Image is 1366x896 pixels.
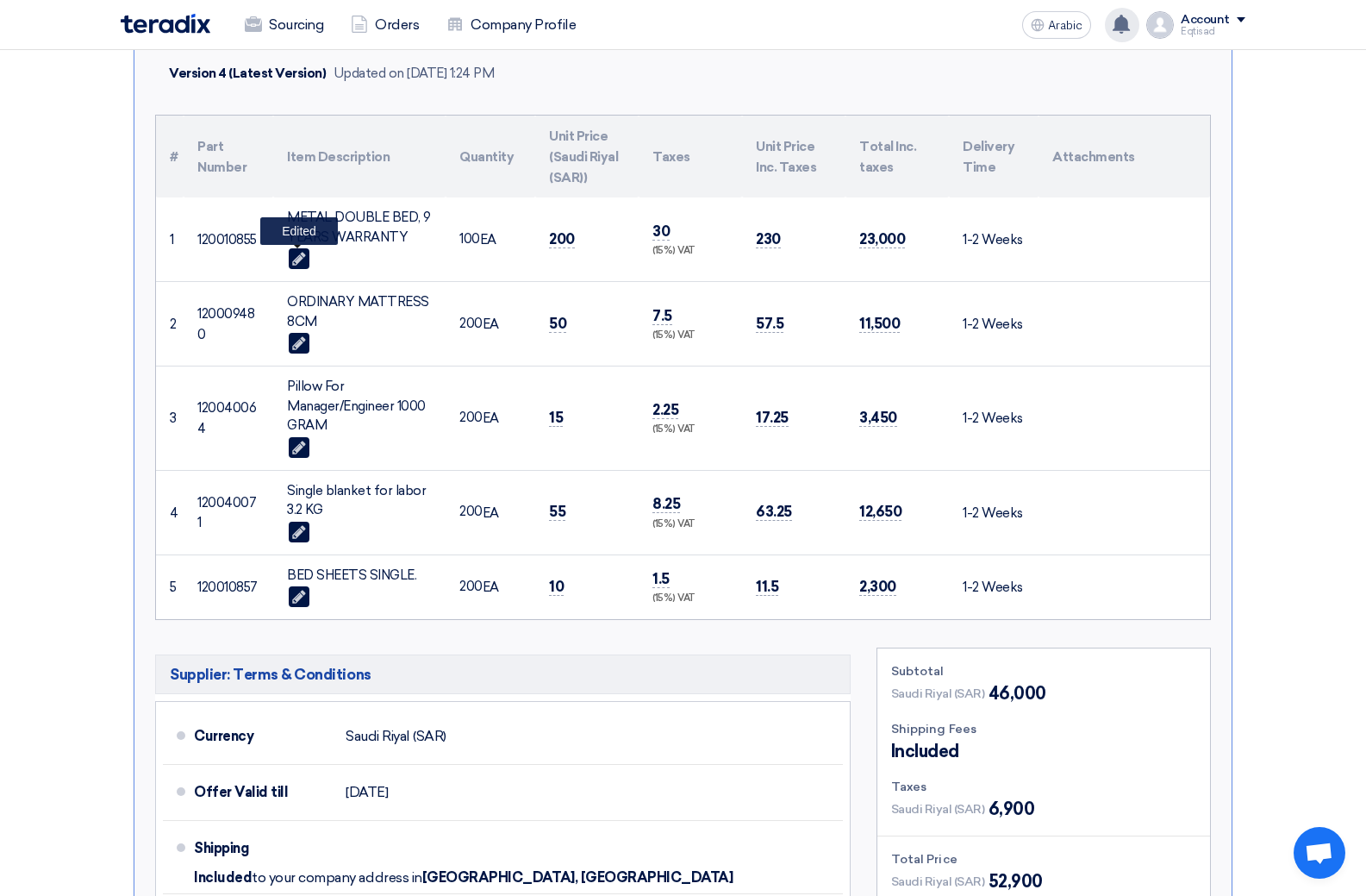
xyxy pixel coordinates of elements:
[652,149,690,165] font: Taxes
[170,580,177,595] font: 5
[549,128,618,185] font: Unit Price (Saudi Riyal (SAR))
[334,66,495,81] font: Updated on [DATE] 1:24 PM
[1048,18,1082,33] font: Arabic
[963,504,1023,520] font: 1-2 Weeks
[1052,149,1135,165] font: Attachments
[170,410,177,426] font: 3
[260,217,338,245] div: Edited
[459,579,483,594] font: 200
[652,329,695,341] font: (15%) VAT
[859,230,905,247] font: 23,000
[197,400,256,436] font: 120040064
[652,245,695,256] font: (15%) VAT
[891,874,985,889] font: Saudi Riyal (SAR)
[346,784,388,800] font: [DATE]
[859,315,900,332] font: 11,500
[549,503,565,520] font: 55
[459,149,514,165] font: Quantity
[652,307,672,324] font: 7.5
[756,230,781,247] font: 230
[287,210,431,245] font: METAL DOUBLE BED, 9 YEARS WARRANTY
[1181,12,1230,27] font: Account
[1294,827,1345,879] a: Open chat
[652,592,695,604] font: (15%) VAT
[989,799,1035,819] font: 6,900
[483,410,499,426] font: EA
[963,410,1023,426] font: 1-2 Weeks
[459,231,480,247] font: 100
[471,16,576,33] font: Company Profile
[549,409,563,426] font: 15
[287,149,390,165] font: Item Description
[346,728,446,744] font: Saudi Riyal (SAR)
[459,504,483,519] font: 200
[337,6,433,44] a: Orders
[459,316,483,331] font: 200
[756,503,792,520] font: 63.25
[197,139,246,175] font: Part Number
[756,315,783,332] font: 57.5
[549,578,564,595] font: 10
[756,409,789,426] font: 17.25
[989,871,1043,892] font: 52,900
[652,401,678,418] font: 2.25
[989,683,1046,704] font: 46,000
[652,518,695,529] font: (15%) VAT
[480,232,496,247] font: EA
[287,567,416,583] font: BED SHEETS SINGLE.
[194,869,252,886] font: Included
[194,784,288,800] font: Offer Valid till
[194,840,248,856] font: Shipping
[756,578,778,595] font: 11.5
[891,664,945,679] font: Subtotal
[422,869,733,886] font: [GEOGRAPHIC_DATA], [GEOGRAPHIC_DATA]
[287,294,429,329] font: ORDINARY MATTRESS 8CM
[859,139,916,175] font: Total Inc. taxes
[891,780,927,794] font: Taxes
[891,802,985,817] font: Saudi Riyal (SAR)
[197,232,257,247] font: 120010855
[483,504,499,520] font: EA
[287,379,426,433] font: Pillow For Manager/Engineer 1000 GRAM
[1022,11,1091,39] button: Arabic
[859,578,896,595] font: 2,300
[375,16,419,33] font: Orders
[891,852,957,867] font: Total Price
[459,410,483,425] font: 200
[170,149,178,165] font: #
[170,316,177,332] font: 2
[652,570,670,587] font: 1.5
[252,869,422,886] font: to your company address in
[231,6,337,44] a: Sourcing
[269,16,323,33] font: Sourcing
[197,580,258,595] font: 120010857
[891,722,976,736] font: Shipping Fees
[963,316,1023,332] font: 1-2 Weeks
[170,666,371,683] font: Supplier: Terms & Conditions
[1181,26,1215,37] font: Eqtisad
[1146,11,1174,39] img: profile_test.png
[652,495,680,512] font: 8.25
[197,306,254,342] font: 120009480
[652,222,670,240] font: 30
[197,495,256,531] font: 120040071
[194,728,253,744] font: Currency
[963,232,1023,247] font: 1-2 Weeks
[121,14,210,34] img: Teradix logo
[891,686,985,701] font: Saudi Riyal (SAR)
[963,139,1014,175] font: Delivery Time
[170,232,174,247] font: 1
[287,483,426,518] font: Single blanket for labor 3.2 KG
[483,316,499,332] font: EA
[549,315,566,332] font: 50
[483,580,499,595] font: EA
[756,139,816,175] font: Unit Price Inc. Taxes
[549,230,575,247] font: 200
[170,504,178,520] font: 4
[169,66,327,81] font: Version 4 (Latest Version)
[963,580,1023,595] font: 1-2 Weeks
[859,503,901,520] font: 12,650
[652,423,695,435] font: (15%) VAT
[891,741,959,761] font: Included
[859,409,897,426] font: 3,450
